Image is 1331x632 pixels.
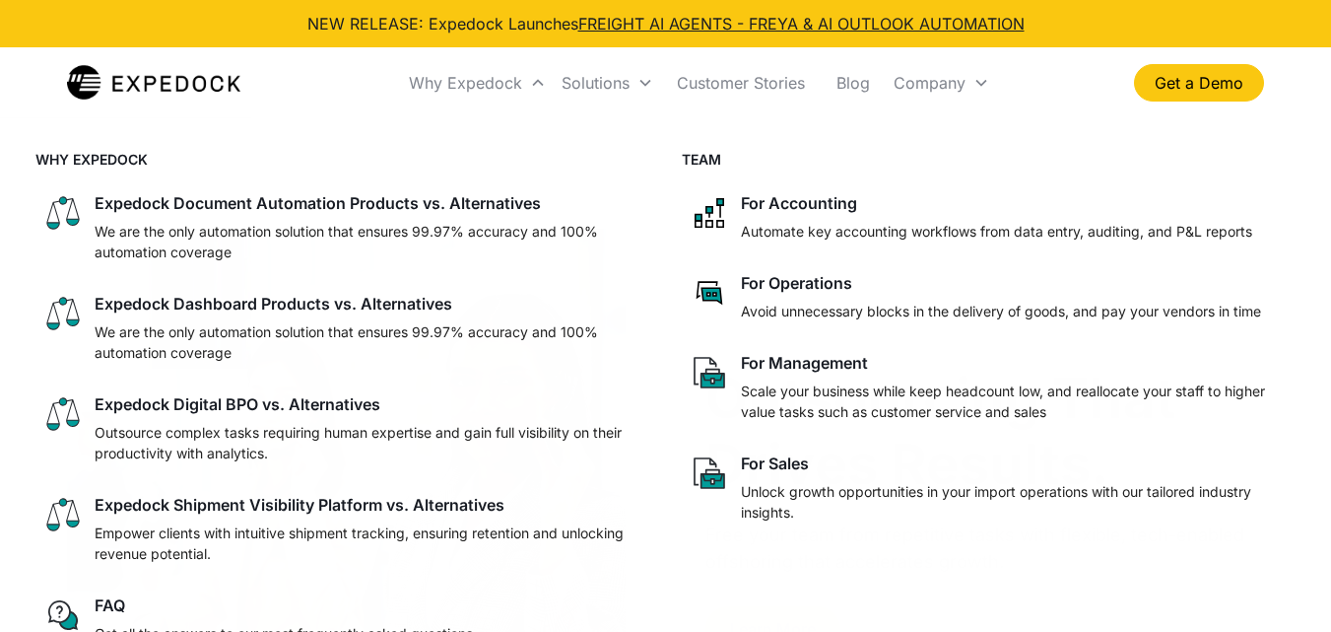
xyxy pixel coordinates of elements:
[35,487,650,572] a: scale iconExpedock Shipment Visibility Platform vs. AlternativesEmpower clients with intuitive sh...
[886,49,997,116] div: Company
[95,394,380,414] div: Expedock Digital BPO vs. Alternatives
[67,63,241,103] img: Expedock Logo
[741,481,1289,523] p: Unlock growth opportunities in your import operations with our tailored industry insights.
[43,294,83,333] img: scale icon
[95,523,642,564] p: Empower clients with intuitive shipment tracking, ensuring retention and unlocking revenue potent...
[661,49,821,116] a: Customer Stories
[95,221,642,262] p: We are the only automation solution that ensures 99.97% accuracy and 100% automation coverage
[690,273,729,313] img: rectangular chat bubble icon
[95,294,452,314] div: Expedock Dashboard Products vs. Alternatives
[741,353,868,373] div: For Management
[95,495,504,515] div: Expedock Shipment Visibility Platform vs. Alternatives
[741,301,1261,321] p: Avoid unnecessary blocks in the delivery of goods, and pay your vendors in time
[690,454,729,493] img: paper and bag icon
[690,353,729,392] img: paper and bag icon
[95,596,125,615] div: FAQ
[741,221,1252,242] p: Automate key accounting workflows from data entry, auditing, and P&L reports
[43,394,83,434] img: scale icon
[578,14,1025,34] a: FREIGHT AI AGENTS - FREYA & AI OUTLOOK AUTOMATION
[690,193,729,233] img: network like icon
[741,273,852,293] div: For Operations
[95,193,541,213] div: Expedock Document Automation Products vs. Alternatives
[741,193,857,213] div: For Accounting
[682,185,1297,249] a: network like iconFor AccountingAutomate key accounting workflows from data entry, auditing, and P...
[1134,64,1264,102] a: Get a Demo
[95,321,642,363] p: We are the only automation solution that ensures 99.97% accuracy and 100% automation coverage
[682,149,1297,170] h4: TEAM
[741,381,1289,422] p: Scale your business while keep headcount low, and reallocate your staff to higher value tasks suc...
[95,422,642,463] p: Outsource complex tasks requiring human expertise and gain full visibility on their productivity ...
[43,495,83,534] img: scale icon
[821,49,886,116] a: Blog
[35,286,650,371] a: scale iconExpedock Dashboard Products vs. AlternativesWe are the only automation solution that en...
[67,63,241,103] a: home
[682,446,1297,530] a: paper and bag iconFor SalesUnlock growth opportunities in your import operations with our tailore...
[35,149,650,170] h4: WHY EXPEDOCK
[562,73,630,93] div: Solutions
[682,265,1297,329] a: rectangular chat bubble iconFor OperationsAvoid unnecessary blocks in the delivery of goods, and ...
[35,185,650,270] a: scale iconExpedock Document Automation Products vs. AlternativesWe are the only automation soluti...
[554,49,661,116] div: Solutions
[741,454,809,473] div: For Sales
[894,73,965,93] div: Company
[43,193,83,233] img: scale icon
[409,73,522,93] div: Why Expedock
[307,12,1025,35] div: NEW RELEASE: Expedock Launches
[401,49,554,116] div: Why Expedock
[682,345,1297,430] a: paper and bag iconFor ManagementScale your business while keep headcount low, and reallocate your...
[35,386,650,471] a: scale iconExpedock Digital BPO vs. AlternativesOutsource complex tasks requiring human expertise ...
